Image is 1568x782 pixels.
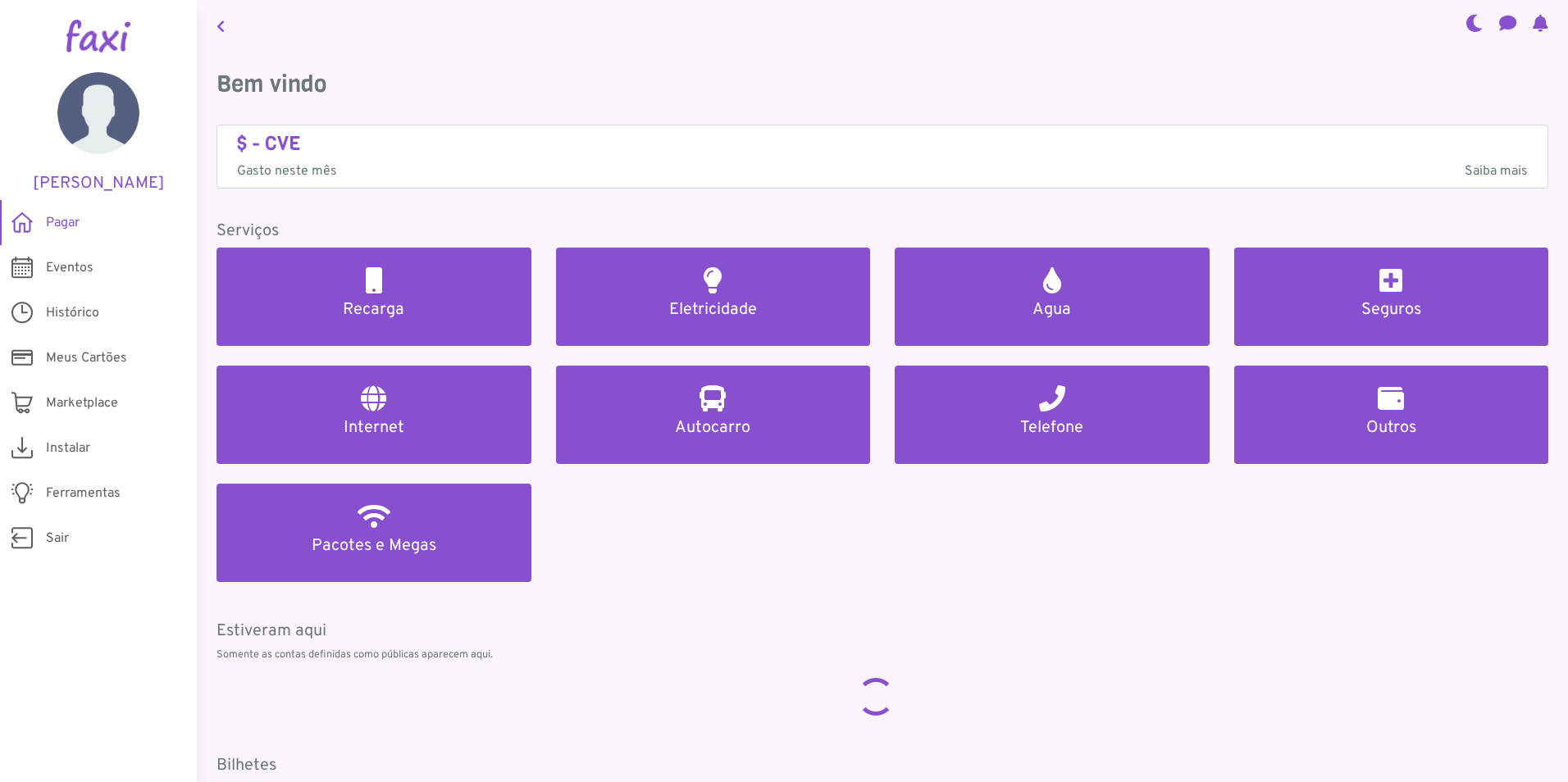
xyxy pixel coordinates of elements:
a: $ - CVE Gasto neste mêsSaiba mais [237,132,1528,182]
h3: Bem vindo [217,70,1548,98]
h5: Agua [914,300,1190,320]
span: Pagar [46,213,80,233]
a: Internet [217,366,531,464]
a: Seguros [1234,248,1549,346]
h5: Telefone [914,418,1190,438]
span: Marketplace [46,393,118,413]
a: Agua [895,248,1210,346]
span: Saiba mais [1465,161,1528,181]
h5: Seguros [1254,300,1529,320]
p: Gasto neste mês [237,161,1528,181]
h5: Bilhetes [217,756,1548,775]
h5: [PERSON_NAME] [25,174,172,193]
a: [PERSON_NAME] [25,72,172,193]
h4: $ - CVE [237,132,1528,156]
span: Histórico [46,303,99,323]
span: Instalar [46,439,90,458]
h5: Recarga [236,300,512,320]
a: Eletricidade [556,248,871,346]
h5: Outros [1254,418,1529,438]
span: Sair [46,529,69,548]
h5: Autocarro [576,418,851,438]
h5: Pacotes e Megas [236,536,512,556]
a: Pacotes e Megas [217,484,531,582]
span: Eventos [46,258,93,278]
h5: Estiveram aqui [217,621,1548,641]
span: Meus Cartões [46,348,127,368]
a: Telefone [895,366,1210,464]
h5: Eletricidade [576,300,851,320]
a: Autocarro [556,366,871,464]
a: Outros [1234,366,1549,464]
h5: Serviços [217,221,1548,241]
h5: Internet [236,418,512,438]
span: Ferramentas [46,484,121,503]
p: Somente as contas definidas como públicas aparecem aqui. [217,648,1548,663]
a: Recarga [217,248,531,346]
